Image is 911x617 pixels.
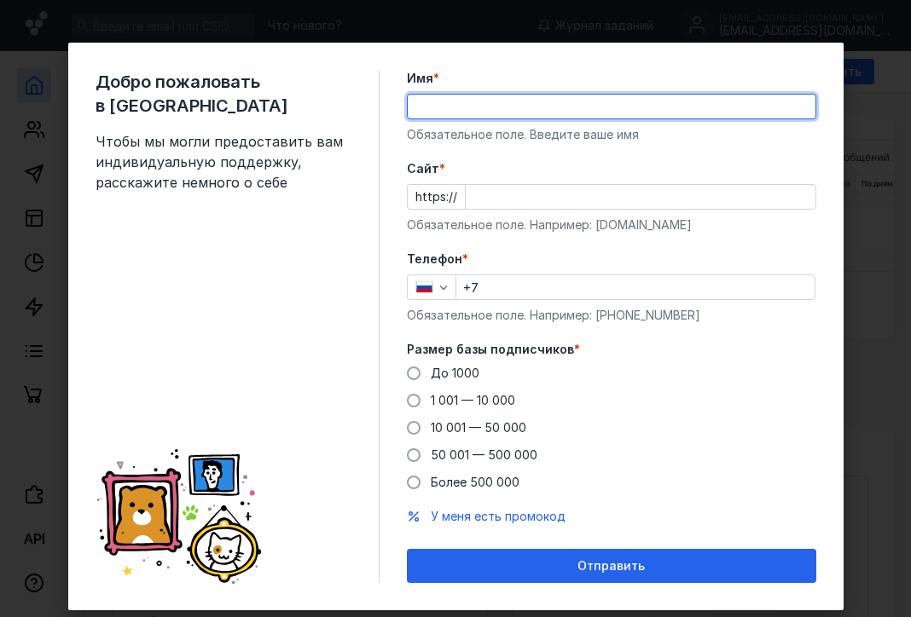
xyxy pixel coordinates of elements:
[431,393,515,407] span: 1 001 — 10 000
[577,559,645,574] span: Отправить
[431,475,519,489] span: Более 500 000
[431,508,566,525] button: У меня есть промокод
[431,366,479,380] span: До 1000
[431,447,537,462] span: 50 001 — 500 000
[407,341,574,358] span: Размер базы подписчиков
[407,216,816,234] div: Обязательное поле. Например: [DOMAIN_NAME]
[407,307,816,324] div: Обязательное поле. Например: [PHONE_NUMBER]
[96,70,351,118] span: Добро пожаловать в [GEOGRAPHIC_DATA]
[431,509,566,523] span: У меня есть промокод
[431,420,526,435] span: 10 001 — 50 000
[407,70,433,87] span: Имя
[407,549,816,583] button: Отправить
[407,160,439,177] span: Cайт
[96,131,351,193] span: Чтобы мы могли предоставить вам индивидуальную поддержку, расскажите немного о себе
[407,251,462,268] span: Телефон
[407,126,816,143] div: Обязательное поле. Введите ваше имя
